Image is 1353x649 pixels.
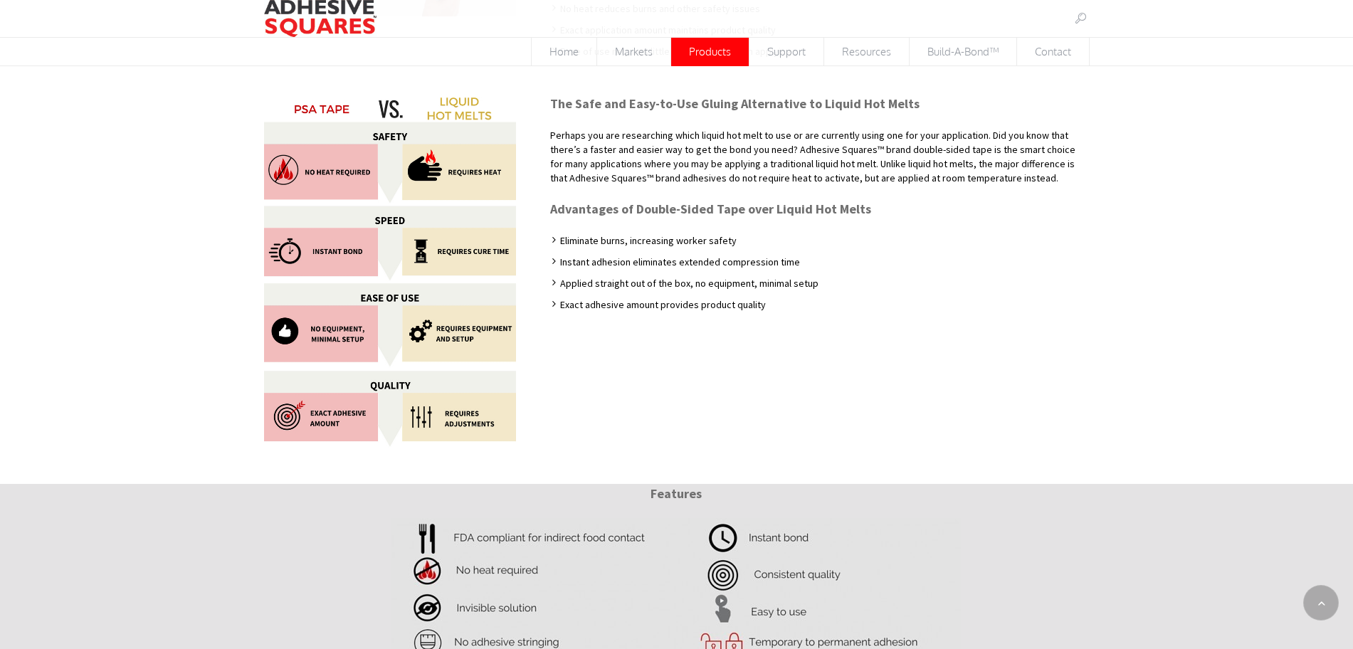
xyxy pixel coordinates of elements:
[550,248,1089,269] li: Instant adhesion eliminates extended compression time
[532,38,596,65] span: Home
[550,95,920,112] strong: The Safe and Easy-to-Use Gluing Alternative to Liquid Hot Melts
[597,38,670,65] span: Markets
[749,38,823,65] span: Support
[550,201,871,217] strong: Advantages of Double-Sided Tape over Liquid Hot Melts
[264,94,516,448] img: PSAs-vs.-Hot-Melts-AS-website.jpg
[910,38,1017,66] a: Build-A-Bond™
[550,233,1089,248] li: Eliminate burns, increasing worker safety
[550,269,1089,290] li: Applied straight out of the box, no equipment, minimal setup
[550,128,1089,199] p: Perhaps you are researching which liquid hot melt to use or are currently using one for your appl...
[824,38,909,65] span: Resources
[1017,38,1089,65] span: Contact
[749,38,824,66] a: Support
[910,38,1016,65] span: Build-A-Bond™
[651,485,702,502] strong: Features
[550,290,1089,312] li: Exact adhesive amount provides product quality
[531,38,597,66] a: Home
[671,38,749,65] span: Products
